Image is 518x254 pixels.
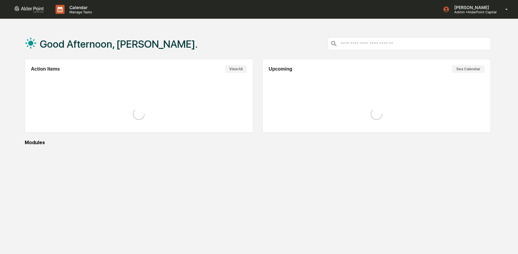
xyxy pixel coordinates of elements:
[452,65,485,73] button: See Calendar
[25,140,491,145] div: Modules
[450,10,497,14] p: Admin • AlderPoint Capital
[450,5,497,10] p: [PERSON_NAME]
[31,66,60,72] h2: Action Items
[14,6,43,13] img: logo
[40,38,198,50] h1: Good Afternoon, [PERSON_NAME].
[225,65,247,73] button: View All
[65,10,95,14] p: Manage Tasks
[269,66,292,72] h2: Upcoming
[65,5,95,10] p: Calendar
